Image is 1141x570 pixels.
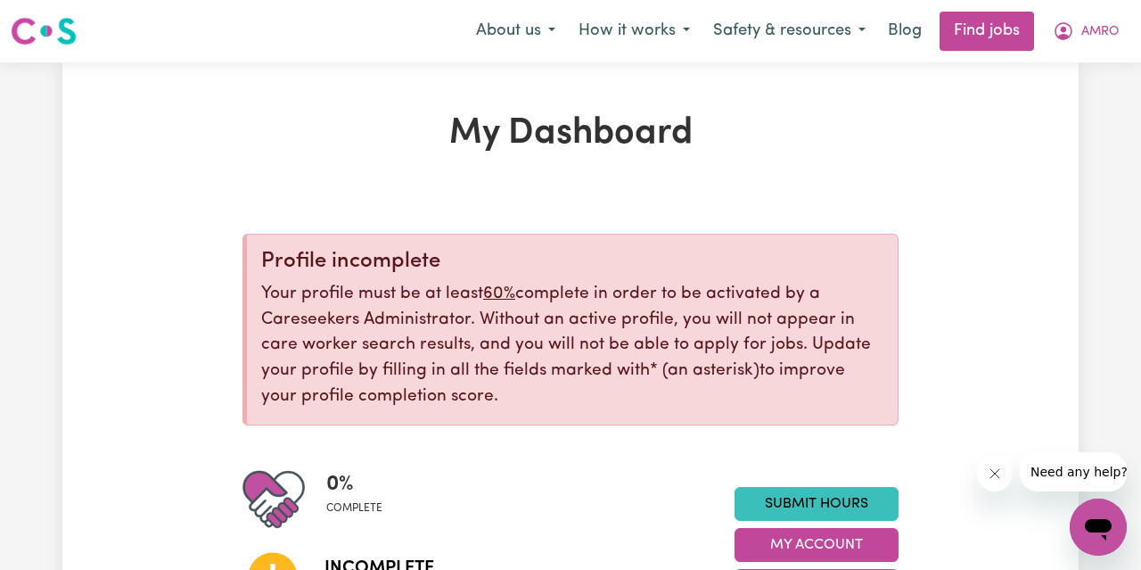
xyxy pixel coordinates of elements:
[261,282,883,410] p: Your profile must be at least complete in order to be activated by a Careseekers Administrator. W...
[735,487,899,521] a: Submit Hours
[326,468,397,531] div: Profile completeness: 0%
[877,12,932,51] a: Blog
[326,500,382,516] span: complete
[326,468,382,500] span: 0 %
[1020,452,1127,492] iframe: Message from company
[702,12,877,50] button: Safety & resources
[1070,499,1127,556] iframe: Button to launch messaging window
[1041,12,1130,50] button: My Account
[11,15,77,47] img: Careseekers logo
[940,12,1034,51] a: Find jobs
[261,249,883,275] div: Profile incomplete
[1081,22,1119,42] span: AMRO
[483,285,515,302] u: 60%
[242,112,899,155] h1: My Dashboard
[735,528,899,562] button: My Account
[464,12,567,50] button: About us
[977,456,1013,492] iframe: Close message
[650,362,759,379] span: an asterisk
[11,12,108,27] span: Need any help?
[11,11,77,52] a: Careseekers logo
[567,12,702,50] button: How it works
